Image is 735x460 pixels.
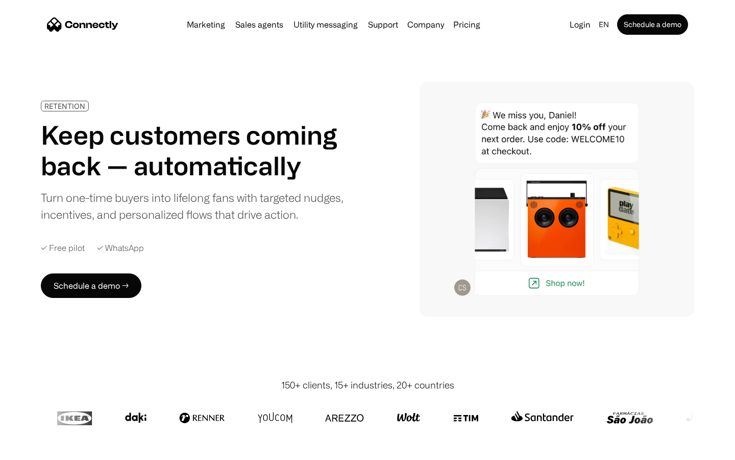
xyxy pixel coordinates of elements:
[20,442,61,456] ul: Language list
[289,20,362,29] a: Utility messaging
[566,17,595,32] a: Login
[41,273,141,298] a: Schedule a demo →
[44,102,85,110] div: RETENTION
[599,17,609,32] div: en
[41,243,85,253] div: ✓ Free pilot
[449,20,484,29] a: Pricing
[364,20,402,29] a: Support
[281,378,454,392] div: 150+ clients, 15+ industries, 20+ countries
[10,441,61,456] aside: Language selected: English
[183,20,229,29] a: Marketing
[407,17,444,32] div: Company
[231,20,287,29] a: Sales agents
[617,14,688,35] a: Schedule a demo
[41,189,351,223] div: Turn one-time buyers into lifelong fans with targeted nudges, incentives, and personalized flows ...
[97,243,144,253] div: ✓ WhatsApp
[41,120,351,181] h1: Keep customers coming back — automatically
